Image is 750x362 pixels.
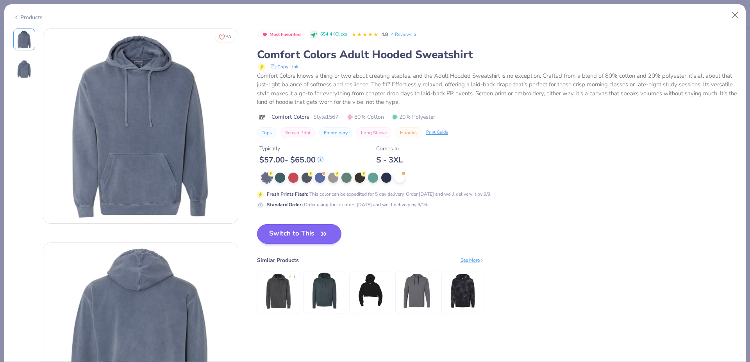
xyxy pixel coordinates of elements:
div: Products [13,13,43,21]
span: 80% Cotton [347,113,384,121]
img: Champion Unisex Gameday Hooded Sweatshirt [306,272,343,309]
strong: Fresh Prints Flash : [267,191,308,197]
div: S - 3XL [376,155,403,165]
div: 5 [293,274,295,280]
div: 4.8 Stars [352,29,378,41]
button: copy to clipboard [268,62,301,71]
button: Embroidery [319,127,352,138]
div: See More [461,257,484,264]
div: Print Guide [426,129,448,136]
span: 4.8 [381,31,388,37]
span: 654.4K Clicks [320,31,347,38]
img: Back [15,60,34,78]
a: 4 Reviews [391,31,418,38]
img: Champion Women’s Reverse Weave ® Cropped Cut-Off Hooded Sweatshirt [352,272,389,309]
button: Like [215,31,234,43]
div: ★ [289,274,292,277]
div: Comfort Colors Adult Hooded Sweatshirt [257,47,737,62]
img: Front [15,30,34,49]
span: 53 [226,35,231,39]
button: Tops [257,127,277,138]
button: Long Sleeve [356,127,391,138]
button: Close [728,8,743,23]
img: Front [43,29,238,223]
button: Hoodies [395,127,422,138]
div: $ 57.00 - $ 65.00 [259,155,323,165]
img: Adidas Lightweight Hooded Sweatshirt [398,272,435,309]
div: Order using these colors [DATE] and we’ll delivery by 9/16. [267,201,428,208]
div: Similar Products [257,256,299,264]
div: Comes In [376,144,403,153]
img: Midweight Tie-Dye Hooded Sweatshirt [444,272,481,309]
span: Most Favorited [270,32,301,37]
span: 20% Polyester [392,113,435,121]
div: Typically [259,144,323,153]
img: Independent Trading Co. Heavyweight Pigment-Dyed Hooded Sweatshirt [260,272,297,309]
div: Comfort Colors knows a thing or two about creating staples, and the Adult Hooded Sweatshirt is no... [257,71,737,107]
button: Screen Print [280,127,315,138]
div: This color can be expedited for 5 day delivery. Order [DATE] and we’ll delivery it by 9/9. [267,191,491,198]
button: Switch to This [257,224,342,244]
span: Comfort Colors [271,113,309,121]
span: Style 1567 [313,113,338,121]
img: brand logo [257,114,268,120]
img: Most Favorited sort [262,32,268,38]
strong: Standard Order : [267,202,303,208]
button: Badge Button [258,30,305,40]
